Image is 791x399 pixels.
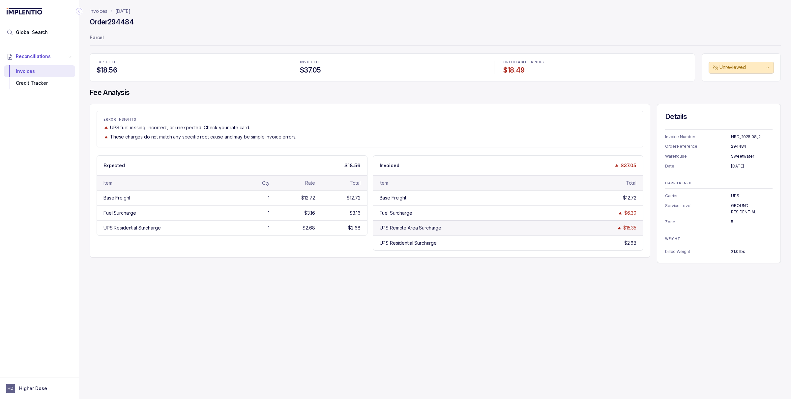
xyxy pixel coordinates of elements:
div: Qty [262,180,270,186]
h4: $18.49 [503,66,688,75]
ul: Information Summary [665,134,773,169]
div: $12.72 [623,195,636,201]
p: Higher Dose [19,385,47,392]
div: Fuel Surcharge [380,210,412,216]
div: Base Freight [380,195,406,201]
p: EXPECTED [97,60,281,64]
p: 5 [731,219,773,225]
p: UPS [731,193,773,199]
a: [DATE] [115,8,131,15]
div: UPS Residential Surcharge [103,225,161,231]
div: Item [103,180,112,186]
h4: $37.05 [300,66,485,75]
p: INVOICED [300,60,485,64]
p: billed Weight [665,248,731,255]
div: $3.16 [304,210,315,216]
div: UPS Residential Surcharge [380,240,437,246]
div: $6.30 [624,210,636,216]
p: Zone [665,219,731,225]
p: Invoice Number [665,134,731,140]
div: 1 [268,195,270,201]
div: UPS Remote Area Surcharge [380,225,442,231]
h4: Details [665,112,773,121]
h4: Fee Analysis [90,88,781,97]
button: Unreviewed [709,62,774,74]
div: 1 [268,225,270,231]
span: User initials [6,384,15,393]
p: CARRIER INFO [665,181,773,185]
div: $12.72 [301,195,315,201]
p: $18.56 [344,162,360,169]
p: 294484 [731,143,773,150]
p: GROUND RESIDENTIAL [731,202,773,215]
a: Invoices [90,8,107,15]
div: 1 [268,210,270,216]
p: Warehouse [665,153,731,160]
ul: Information Summary [665,248,773,255]
span: Global Search [16,29,48,36]
div: $3.16 [350,210,360,216]
div: Total [350,180,360,186]
p: [DATE] [731,163,773,169]
p: Date [665,163,731,169]
h4: $18.56 [97,66,281,75]
p: HRD_2025.08_2 [731,134,773,140]
div: Total [626,180,636,186]
p: Parcel [90,32,781,45]
div: Invoices [9,65,70,77]
button: Reconciliations [4,49,75,64]
div: Base Freight [103,195,130,201]
button: User initialsHigher Dose [6,384,73,393]
div: Fuel Surcharge [103,210,136,216]
div: $2.68 [303,225,315,231]
nav: breadcrumb [90,8,131,15]
div: Collapse Icon [75,7,83,15]
div: Reconciliations [4,64,75,91]
div: $12.72 [347,195,360,201]
p: ERROR INSIGHTS [103,118,636,122]
div: Credit Tracker [9,77,70,89]
img: trend image [103,135,109,139]
div: Rate [305,180,315,186]
div: $2.68 [624,240,636,246]
p: Order Reference [665,143,731,150]
p: Service Level [665,202,731,215]
ul: Information Summary [665,193,773,225]
p: WEIGHT [665,237,773,241]
p: 21.0 lbs [731,248,773,255]
p: CREDITABLE ERRORS [503,60,688,64]
div: $2.68 [348,225,360,231]
p: UPS fuel missing, incorrect, or unexpected. Check your rate card. [110,124,250,131]
img: trend image [618,211,623,216]
div: Item [380,180,388,186]
p: Carrier [665,193,731,199]
img: trend image [614,163,619,168]
img: trend image [103,125,109,130]
p: Unreviewed [719,64,764,71]
img: trend image [617,226,622,230]
div: $15.35 [623,225,636,231]
p: These charges do not match any specific root cause and may be simple invoice errors. [110,134,296,140]
p: Sweetwater [731,153,773,160]
span: Reconciliations [16,53,51,60]
p: Invoiced [380,162,399,169]
p: $37.05 [621,162,636,169]
p: Expected [103,162,125,169]
h4: Order 294484 [90,17,134,27]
